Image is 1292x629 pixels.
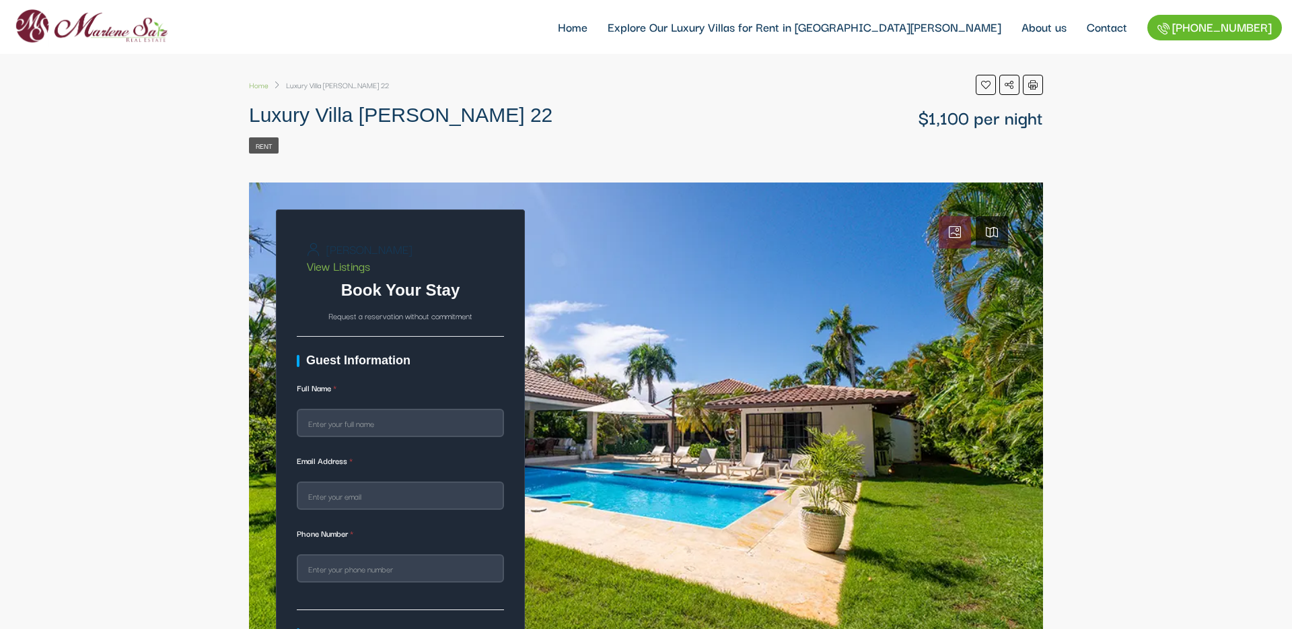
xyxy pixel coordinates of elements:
span: Home [249,79,268,91]
li: Luxury Villa [PERSON_NAME] 22 [268,75,389,95]
a: Home [249,75,268,95]
a: [PHONE_NUMBER] [1147,15,1282,40]
img: logo [10,5,172,48]
h3: Book Your Stay [297,281,504,300]
label: Phone Number [297,523,504,550]
h4: Guest Information [297,354,504,368]
p: Request a reservation without commitment [297,306,504,326]
label: Full Name [297,378,504,405]
li: [PERSON_NAME] [307,240,475,257]
li: $1,100 per night [918,107,1043,127]
input: Enter your full name [297,409,504,437]
input: Enter your phone number [297,554,504,583]
input: Enter your email [297,482,504,510]
span: Luxury Villa [PERSON_NAME] 22 [249,104,552,126]
a: Rent [249,137,279,154]
a: View Listings [307,257,370,275]
label: Email Address [297,451,504,477]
